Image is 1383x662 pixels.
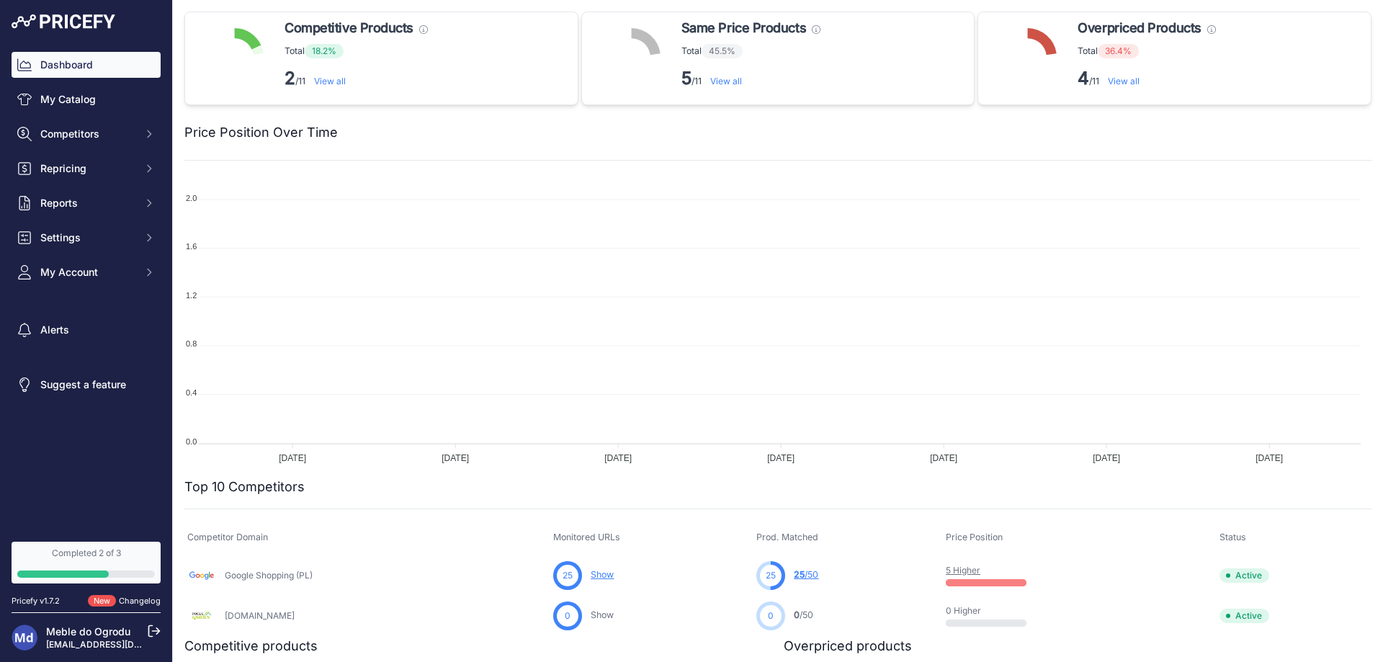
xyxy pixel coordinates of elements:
h2: Top 10 Competitors [184,477,305,497]
span: Competitor Domain [187,532,268,542]
p: 0 Higher [946,605,1038,617]
span: 0 [768,609,774,622]
span: Competitors [40,127,135,141]
tspan: 0.8 [186,339,197,348]
p: /11 [681,67,820,90]
span: 0 [565,609,570,622]
strong: 4 [1078,68,1089,89]
strong: 5 [681,68,691,89]
button: Competitors [12,121,161,147]
a: Completed 2 of 3 [12,542,161,583]
tspan: 0.4 [186,388,197,397]
a: Show [591,609,614,620]
a: View all [1108,76,1140,86]
button: Settings [12,225,161,251]
p: Total [285,44,428,58]
span: 0 [794,609,800,620]
span: Status [1219,532,1246,542]
span: 25 [766,569,776,582]
a: Show [591,569,614,580]
tspan: 1.2 [186,291,197,300]
tspan: 2.0 [186,194,197,202]
a: Alerts [12,317,161,343]
h2: Overpriced products [784,636,912,656]
p: /11 [285,67,428,90]
img: Pricefy Logo [12,14,115,29]
a: Suggest a feature [12,372,161,398]
button: My Account [12,259,161,285]
span: Repricing [40,161,135,176]
span: Monitored URLs [553,532,620,542]
span: Competitive Products [285,18,413,38]
div: Pricefy v1.7.2 [12,595,60,607]
span: Reports [40,196,135,210]
a: Changelog [119,596,161,606]
span: 25 [794,569,805,580]
button: Reports [12,190,161,216]
tspan: [DATE] [1256,453,1283,463]
button: Repricing [12,156,161,182]
a: 5 Higher [946,565,980,576]
p: Total [681,44,820,58]
span: 45.5% [702,44,743,58]
h2: Price Position Over Time [184,122,338,143]
span: 36.4% [1098,44,1139,58]
span: Active [1219,568,1269,583]
tspan: 0.0 [186,437,197,446]
a: [DOMAIN_NAME] [225,610,295,621]
a: Dashboard [12,52,161,78]
a: [EMAIL_ADDRESS][DOMAIN_NAME] [46,639,197,650]
p: /11 [1078,67,1215,90]
tspan: [DATE] [767,453,795,463]
tspan: 1.6 [186,242,197,251]
span: My Account [40,265,135,279]
a: 0/50 [794,609,813,620]
a: View all [710,76,742,86]
span: Active [1219,609,1269,623]
tspan: [DATE] [1093,453,1120,463]
span: Price Position [946,532,1003,542]
tspan: [DATE] [279,453,306,463]
span: Same Price Products [681,18,806,38]
a: Google Shopping (PL) [225,570,313,581]
span: Prod. Matched [756,532,818,542]
span: New [88,595,116,607]
div: Completed 2 of 3 [17,547,155,559]
a: My Catalog [12,86,161,112]
span: Overpriced Products [1078,18,1201,38]
span: 25 [563,569,573,582]
p: Total [1078,44,1215,58]
nav: Sidebar [12,52,161,524]
tspan: [DATE] [930,453,957,463]
a: View all [314,76,346,86]
h2: Competitive products [184,636,318,656]
a: Meble do Ogrodu [46,625,130,638]
span: 18.2% [305,44,344,58]
tspan: [DATE] [604,453,632,463]
a: 25/50 [794,569,818,580]
strong: 2 [285,68,295,89]
span: Settings [40,231,135,245]
tspan: [DATE] [442,453,469,463]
